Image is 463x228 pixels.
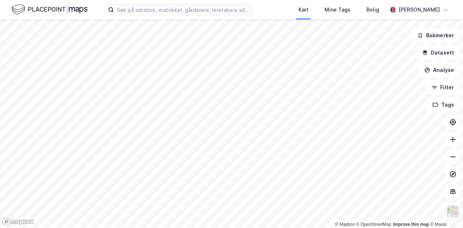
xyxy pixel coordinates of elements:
[418,63,460,77] button: Analyse
[427,193,463,228] iframe: Chat Widget
[335,222,355,227] a: Mapbox
[324,5,351,14] div: Mine Tags
[411,28,460,43] button: Bokmerker
[12,3,88,16] img: logo.f888ab2527a4732fd821a326f86c7f29.svg
[427,193,463,228] div: Kontrollprogram for chat
[393,222,429,227] a: Improve this map
[426,98,460,112] button: Tags
[356,222,391,227] a: OpenStreetMap
[425,80,460,95] button: Filter
[399,5,440,14] div: [PERSON_NAME]
[366,5,379,14] div: Bolig
[114,4,252,15] input: Søk på adresse, matrikkel, gårdeiere, leietakere eller personer
[2,218,34,226] a: Mapbox homepage
[298,5,309,14] div: Kart
[416,46,460,60] button: Datasett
